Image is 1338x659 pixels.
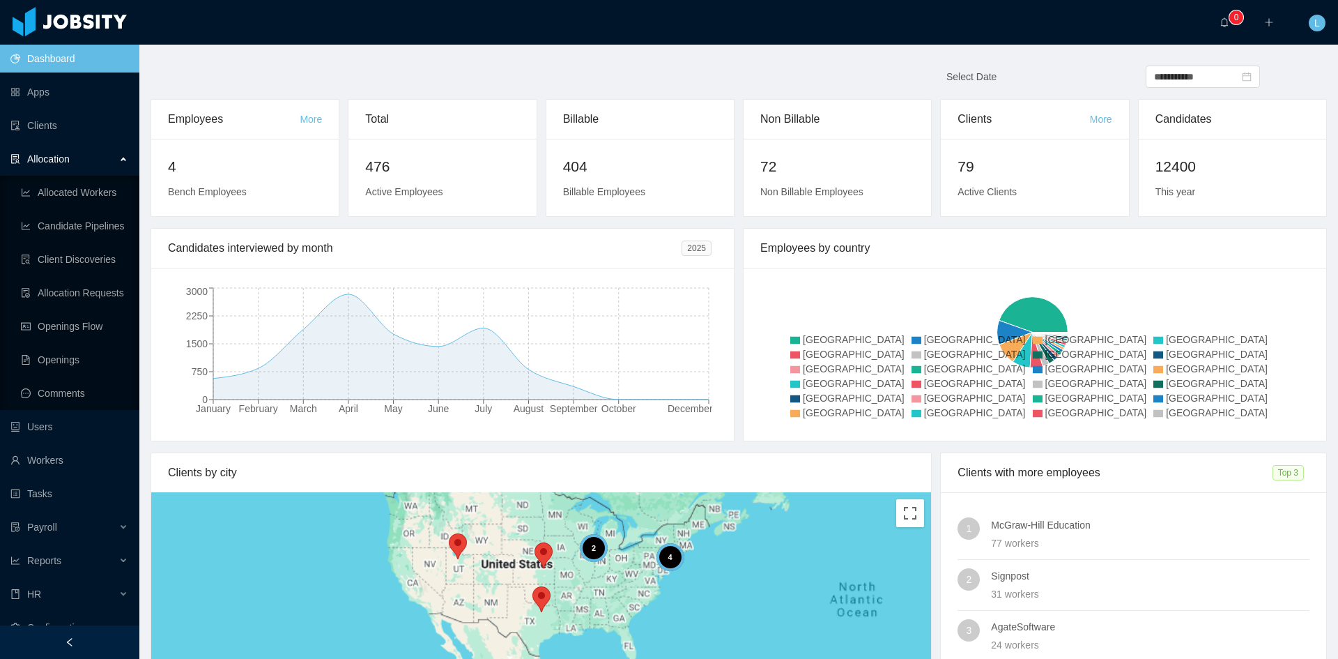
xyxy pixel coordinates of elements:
div: Candidates interviewed by month [168,229,682,268]
div: Total [365,100,519,139]
div: Employees by country [760,229,1309,268]
span: Select Date [946,71,997,82]
tspan: February [239,403,278,414]
h2: 12400 [1155,156,1309,178]
span: [GEOGRAPHIC_DATA] [803,378,905,389]
span: Active Employees [365,186,443,197]
tspan: June [428,403,449,414]
i: icon: solution [10,154,20,164]
span: Active Clients [958,186,1017,197]
a: icon: userWorkers [10,446,128,474]
h2: 79 [958,156,1112,178]
span: [GEOGRAPHIC_DATA] [924,334,1026,345]
span: Non Billable Employees [760,186,863,197]
a: icon: messageComments [21,379,128,407]
span: [GEOGRAPHIC_DATA] [924,407,1026,418]
a: icon: auditClients [10,112,128,139]
span: [GEOGRAPHIC_DATA] [924,349,1026,360]
span: [GEOGRAPHIC_DATA] [1166,378,1268,389]
span: 2025 [682,241,712,256]
tspan: March [290,403,317,414]
tspan: October [601,403,636,414]
span: [GEOGRAPHIC_DATA] [1045,349,1147,360]
tspan: July [475,403,492,414]
tspan: 0 [202,394,208,405]
a: More [300,114,322,125]
i: icon: plus [1264,17,1274,27]
span: 3 [966,619,971,642]
sup: 0 [1229,10,1243,24]
tspan: December [668,403,713,414]
tspan: 750 [192,366,208,377]
div: Billable [563,100,717,139]
span: 2 [966,568,971,591]
div: 2 [580,534,608,562]
span: Reports [27,555,61,566]
a: icon: line-chartAllocated Workers [21,179,128,206]
tspan: September [550,403,598,414]
a: icon: file-searchClient Discoveries [21,245,128,273]
a: icon: appstoreApps [10,78,128,106]
span: Configuration [27,622,85,633]
span: Bench Employees [168,186,247,197]
h2: 476 [365,156,519,178]
i: icon: bell [1220,17,1229,27]
h4: Signpost [991,568,1309,584]
a: icon: file-textOpenings [21,346,128,374]
span: [GEOGRAPHIC_DATA] [1166,363,1268,374]
tspan: 1500 [186,338,208,349]
span: HR [27,589,41,600]
span: [GEOGRAPHIC_DATA] [803,363,905,374]
span: Payroll [27,522,57,533]
span: [GEOGRAPHIC_DATA] [803,334,905,345]
span: [GEOGRAPHIC_DATA] [1045,393,1147,404]
i: icon: line-chart [10,556,20,566]
span: This year [1155,186,1196,197]
span: [GEOGRAPHIC_DATA] [1045,363,1147,374]
a: More [1090,114,1112,125]
span: Allocation [27,153,70,165]
span: [GEOGRAPHIC_DATA] [1045,334,1147,345]
span: [GEOGRAPHIC_DATA] [803,407,905,418]
h2: 404 [563,156,717,178]
tspan: May [384,403,402,414]
tspan: April [339,403,358,414]
div: 31 workers [991,586,1309,602]
button: Toggle fullscreen view [896,499,924,527]
span: [GEOGRAPHIC_DATA] [1166,349,1268,360]
a: icon: idcardOpenings Flow [21,312,128,340]
span: [GEOGRAPHIC_DATA] [924,393,1026,404]
div: 4 [656,543,684,571]
a: icon: robotUsers [10,413,128,441]
h2: 72 [760,156,914,178]
span: L [1314,15,1320,31]
div: Clients with more employees [958,453,1272,492]
tspan: January [196,403,231,414]
h4: AgateSoftware [991,619,1309,635]
div: Clients by city [168,453,914,492]
div: 24 workers [991,637,1309,653]
div: Non Billable [760,100,914,139]
span: Billable Employees [563,186,645,197]
div: Candidates [1155,100,1309,139]
span: 1 [966,517,971,540]
a: icon: file-doneAllocation Requests [21,279,128,307]
div: Employees [168,100,300,139]
span: [GEOGRAPHIC_DATA] [1166,393,1268,404]
i: icon: calendar [1242,72,1252,82]
i: icon: book [10,589,20,599]
i: icon: setting [10,623,20,633]
a: icon: line-chartCandidate Pipelines [21,212,128,240]
span: [GEOGRAPHIC_DATA] [1166,407,1268,418]
span: Top 3 [1272,465,1304,480]
tspan: 2250 [186,310,208,321]
tspan: August [514,403,544,414]
div: 77 workers [991,536,1309,551]
span: [GEOGRAPHIC_DATA] [1045,407,1147,418]
a: icon: pie-chartDashboard [10,45,128,73]
span: [GEOGRAPHIC_DATA] [1166,334,1268,345]
span: [GEOGRAPHIC_DATA] [924,363,1026,374]
h4: McGraw-Hill Education [991,517,1309,533]
span: [GEOGRAPHIC_DATA] [1045,378,1147,389]
div: Clients [958,100,1089,139]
